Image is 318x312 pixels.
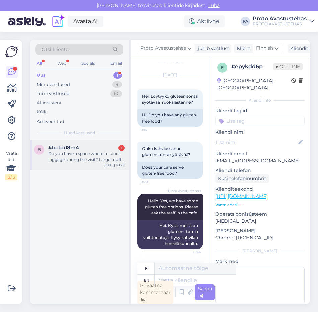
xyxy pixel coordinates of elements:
p: Klienditeekond [215,186,305,193]
div: 10 [110,90,122,97]
div: Arhiveeritud [37,118,64,125]
input: Lisa tag [215,116,305,126]
div: Uus [37,72,46,79]
span: 11:24 [176,250,201,255]
div: Klient [234,45,250,52]
div: Email [109,59,123,68]
div: Do you have a space where to store luggage during the visit? Larger duffel bag. [48,151,125,163]
div: 1 [118,145,125,151]
span: Finnish [256,45,273,52]
p: Operatsioonisüsteem [215,211,305,218]
div: Does your café serve gluten-free food? [137,162,203,179]
a: Avasta AI [68,16,103,27]
div: juhib vestlust [195,45,229,52]
div: Vaata siia [5,150,17,180]
a: Proto AvastustehasPROTO AVASTUSTEHAS [253,16,314,27]
p: [PERSON_NAME] [215,227,305,234]
div: en [144,275,149,286]
span: Proto Avastustehas [168,188,201,193]
div: fi [145,263,148,274]
span: b [38,147,41,152]
div: Minu vestlused [37,81,70,88]
div: # epykdd6p [231,63,273,71]
div: 2 / 3 [5,174,17,180]
p: Vaata edasi ... [215,202,305,208]
div: Küsi telefoninumbrit [215,174,269,183]
div: Privaatne kommentaar [137,281,173,304]
span: e [221,65,224,70]
span: Hello. Yes, we have some gluten free options. Please ask the staff in the cafe. [145,198,199,215]
p: Kliendi telefon [215,167,305,174]
div: PA [241,17,250,26]
p: Kliendi email [215,150,305,157]
span: Saada [198,286,212,299]
div: AI Assistent [37,100,62,106]
div: [DATE] [137,72,203,78]
div: Kõik [37,109,47,115]
p: [EMAIL_ADDRESS][DOMAIN_NAME] [215,157,305,164]
div: Aktiivne [184,15,225,27]
p: Kliendi nimi [215,129,305,136]
input: Lisa nimi [216,139,297,146]
span: Hei. Löytyykö gluteenitonta syötävää ruokalastanne? [142,94,199,105]
div: [DATE] 10:27 [104,163,125,168]
span: Luba [206,2,222,8]
span: Uued vestlused [64,130,95,136]
span: 10:14 [139,127,164,132]
div: Web [56,59,68,68]
div: PROTO AVASTUSTEHAS [253,21,307,27]
span: Otsi kliente [42,46,68,53]
span: 10:20 [139,179,164,184]
span: Proto Avastustehas [140,45,186,52]
div: Socials [80,59,96,68]
div: Kliendi info [215,97,305,103]
div: Hi. Do you have any gluten-free food? [137,109,203,127]
div: 9 [112,81,122,88]
div: [GEOGRAPHIC_DATA], [GEOGRAPHIC_DATA] [217,77,291,91]
div: Tiimi vestlused [37,90,70,97]
div: Proto Avastustehas [253,16,307,21]
div: [PERSON_NAME] [215,248,305,254]
img: explore-ai [51,14,65,28]
span: #bctod8m4 [48,145,79,151]
div: Hei. Kyllä, meillä on gluteenittomia vaihtoehtoja. Kysy kahvilan henkilökunnalta. [137,220,203,249]
div: All [35,59,43,68]
span: Offline [273,63,303,70]
div: 1 [113,72,122,79]
img: Askly Logo [5,45,18,58]
span: Onko kahviossanne gluteenitonta syötävää? [142,146,190,157]
a: [URL][DOMAIN_NAME] [215,193,268,199]
div: Klienditugi [288,45,316,52]
p: [MEDICAL_DATA] [215,218,305,225]
p: Chrome [TECHNICAL_ID] [215,234,305,241]
p: Kliendi tag'id [215,107,305,114]
p: Märkmed [215,258,305,265]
